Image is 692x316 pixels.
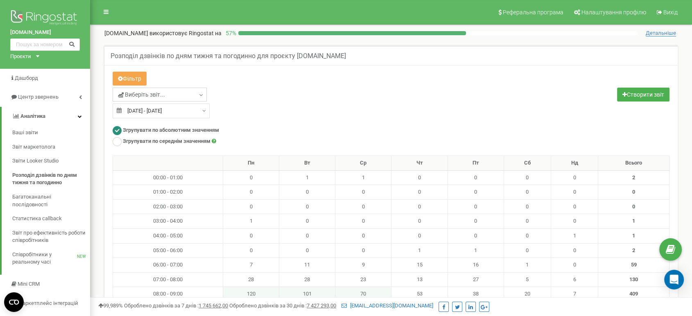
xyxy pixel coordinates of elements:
td: 1 [279,170,335,185]
td: 0 [448,170,504,185]
td: 11 [279,258,335,273]
a: Звіти Looker Studio [12,154,90,168]
td: 0 [551,243,598,258]
td: 15 [391,258,448,273]
td: 08:00 - 09:00 [113,287,223,302]
th: Сб [504,156,551,171]
td: 28 [279,272,335,287]
td: 0 [448,228,504,243]
td: 0 [279,228,335,243]
div: Проєкти [10,53,31,61]
td: 0 [391,228,448,243]
td: 20 [504,287,551,302]
span: Реферальна програма [503,9,563,16]
span: Звіти Looker Studio [12,157,59,165]
a: Багатоканальні послідовності [12,190,90,212]
td: 0 [279,199,335,214]
a: Звіт про ефективність роботи співробітників [12,226,90,248]
a: [EMAIL_ADDRESS][DOMAIN_NAME] [341,302,433,309]
td: 0 [279,185,335,200]
td: 1 [391,243,448,258]
td: 0 [279,214,335,229]
td: 02:00 - 03:00 [113,199,223,214]
a: Аналiтика [2,107,90,126]
td: 07:00 - 08:00 [113,272,223,287]
td: 23 [335,272,391,287]
label: Згрупувати по середнім значенням [113,137,216,146]
td: 27 [448,272,504,287]
th: Всього [598,156,669,171]
strong: 130 [629,276,638,282]
span: Розподіл дзвінків по дням тижня та погодинно [12,172,86,187]
td: 0 [551,258,598,273]
span: Маркетплейс інтеграцій [18,300,78,306]
td: 0 [551,214,598,229]
u: 1 745 662,00 [199,302,228,309]
td: 38 [448,287,504,302]
td: 16 [448,258,504,273]
td: 7 [223,258,279,273]
td: 28 [223,272,279,287]
td: 0 [223,170,279,185]
span: Ваші звіти [12,129,38,137]
td: 0 [223,199,279,214]
td: 0 [448,214,504,229]
div: Open Intercom Messenger [664,270,684,289]
td: 0 [391,199,448,214]
td: 0 [223,185,279,200]
span: Детальніше [646,30,676,36]
strong: 2 [632,247,635,253]
td: 0 [223,243,279,258]
span: Дашборд [15,75,38,81]
a: [DOMAIN_NAME] [10,29,80,36]
td: 5 [504,272,551,287]
span: 99,989% [98,302,123,309]
td: 0 [504,170,551,185]
input: Пошук за номером [10,38,80,51]
strong: 0 [632,189,635,195]
td: 7 [551,287,598,302]
th: Пт [448,156,504,171]
td: 53 [391,287,448,302]
td: 1 [551,228,598,243]
td: 0 [335,243,391,258]
p: [DOMAIN_NAME] [104,29,222,37]
a: Виберіть звіт... [113,88,207,102]
span: Mini CRM [18,281,40,287]
span: Співробітники у реальному часі [12,251,77,266]
span: Звіт про ефективність роботи співробітників [12,229,86,244]
td: 0 [504,243,551,258]
strong: 59 [631,262,637,268]
span: Оброблено дзвінків за 30 днів : [229,302,336,309]
span: Вихід [663,9,678,16]
td: 0 [391,214,448,229]
td: 0 [391,170,448,185]
strong: 1 [632,232,635,239]
span: Багатоканальні послідовності [12,193,86,208]
td: 00:00 - 01:00 [113,170,223,185]
td: 1 [448,243,504,258]
span: Виберіть звіт... [118,90,165,99]
strong: 409 [629,291,638,297]
td: 101 [279,287,335,302]
a: Розподіл дзвінків по дням тижня та погодинно [12,168,90,190]
td: 04:00 - 05:00 [113,228,223,243]
td: 0 [504,199,551,214]
span: Аналiтика [20,113,45,119]
td: 0 [223,228,279,243]
a: Створити звіт [617,88,669,102]
p: 57 % [222,29,238,37]
td: 1 [335,170,391,185]
td: 1 [223,214,279,229]
strong: 0 [632,203,635,210]
a: Співробітники у реальному часіNEW [12,248,90,269]
td: 9 [335,258,391,273]
td: 13 [391,272,448,287]
img: Ringostat logo [10,8,80,29]
span: Налаштування профілю [581,9,646,16]
th: Вт [279,156,335,171]
th: Нд [551,156,598,171]
label: Згрупувати по абсолютним значенням [113,126,219,135]
button: Open CMP widget [4,292,24,312]
td: 0 [335,199,391,214]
